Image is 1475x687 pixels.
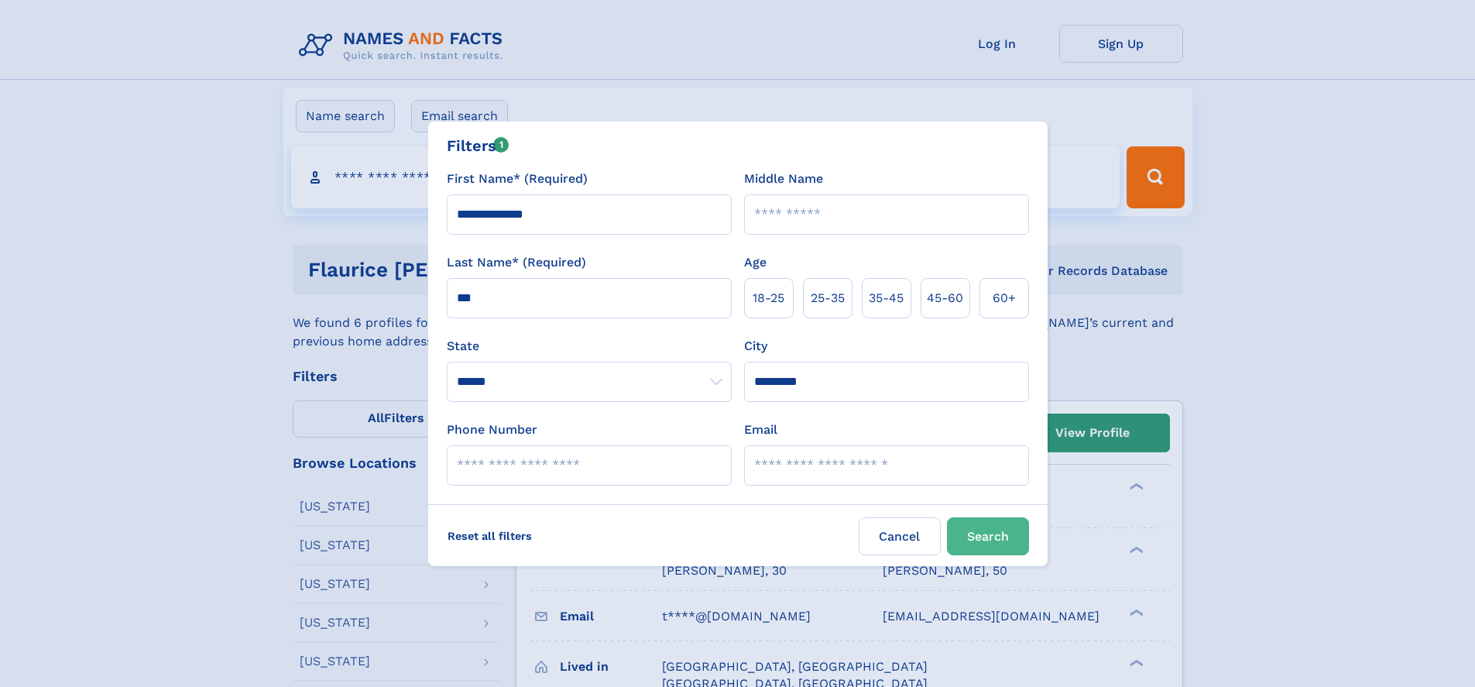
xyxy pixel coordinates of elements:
[859,517,941,555] label: Cancel
[753,289,784,307] span: 18‑25
[447,253,586,272] label: Last Name* (Required)
[744,253,767,272] label: Age
[993,289,1016,307] span: 60+
[869,289,904,307] span: 35‑45
[744,170,823,188] label: Middle Name
[927,289,963,307] span: 45‑60
[437,517,542,555] label: Reset all filters
[447,421,537,439] label: Phone Number
[947,517,1029,555] button: Search
[744,421,777,439] label: Email
[447,170,588,188] label: First Name* (Required)
[811,289,845,307] span: 25‑35
[744,337,767,356] label: City
[447,134,509,157] div: Filters
[447,337,732,356] label: State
